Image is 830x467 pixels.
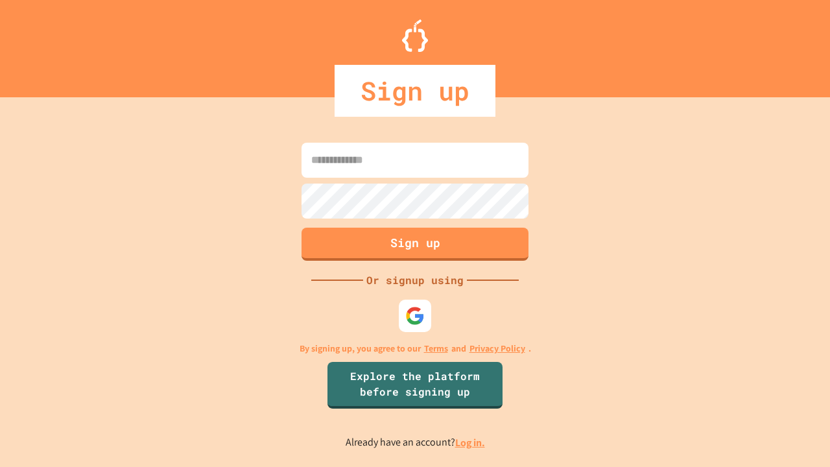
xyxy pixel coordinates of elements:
[335,65,495,117] div: Sign up
[363,272,467,288] div: Or signup using
[302,228,528,261] button: Sign up
[300,342,531,355] p: By signing up, you agree to our and .
[405,306,425,326] img: google-icon.svg
[327,362,503,409] a: Explore the platform before signing up
[469,342,525,355] a: Privacy Policy
[346,435,485,451] p: Already have an account?
[424,342,448,355] a: Terms
[455,436,485,449] a: Log in.
[402,19,428,52] img: Logo.svg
